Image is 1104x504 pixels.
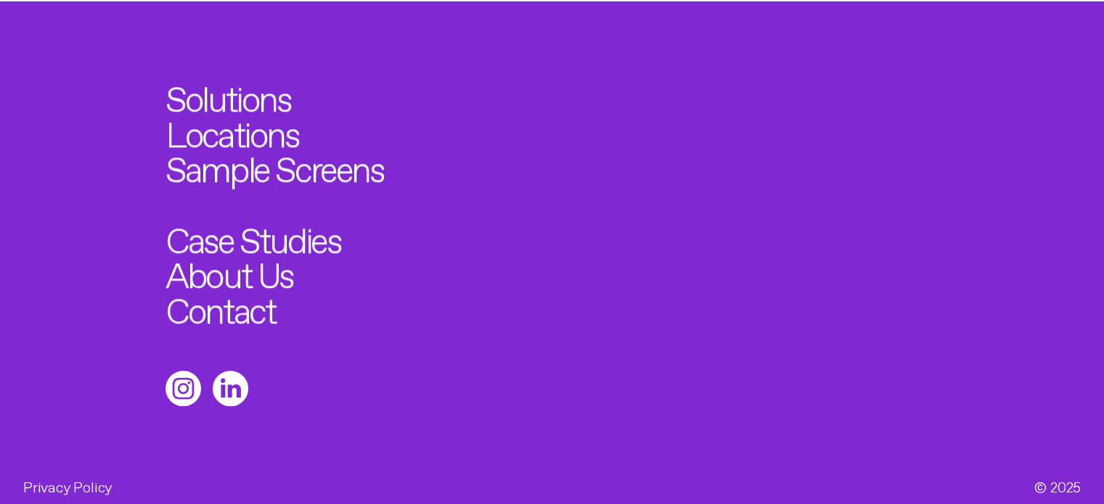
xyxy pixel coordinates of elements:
a: Sample Screens [165,147,383,183]
div: © 2025 [1034,474,1081,496]
a: About Us [165,253,293,289]
a: Case Studies [165,218,340,254]
a: Contact [165,289,275,324]
a: Privacy Policy [23,482,112,489]
a: Locations [165,112,298,148]
a: Solutions [165,77,290,112]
